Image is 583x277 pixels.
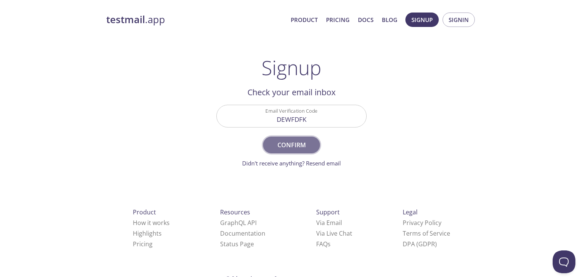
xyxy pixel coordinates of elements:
[216,86,367,99] h2: Check your email inbox
[106,13,285,26] a: testmail.app
[133,208,156,216] span: Product
[291,15,318,25] a: Product
[242,159,341,167] a: Didn't receive anything? Resend email
[443,13,475,27] button: Signin
[358,15,373,25] a: Docs
[403,208,418,216] span: Legal
[220,219,257,227] a: GraphQL API
[403,219,441,227] a: Privacy Policy
[316,208,340,216] span: Support
[220,240,254,248] a: Status Page
[553,250,575,273] iframe: Help Scout Beacon - Open
[271,140,312,150] span: Confirm
[328,240,331,248] span: s
[382,15,397,25] a: Blog
[316,229,352,238] a: Via Live Chat
[449,15,469,25] span: Signin
[403,240,437,248] a: DPA (GDPR)
[263,137,320,153] button: Confirm
[316,219,342,227] a: Via Email
[106,13,145,26] strong: testmail
[220,229,265,238] a: Documentation
[220,208,250,216] span: Resources
[262,56,321,79] h1: Signup
[411,15,433,25] span: Signup
[326,15,350,25] a: Pricing
[403,229,450,238] a: Terms of Service
[133,240,153,248] a: Pricing
[133,229,162,238] a: Highlights
[133,219,170,227] a: How it works
[405,13,439,27] button: Signup
[316,240,331,248] a: FAQ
